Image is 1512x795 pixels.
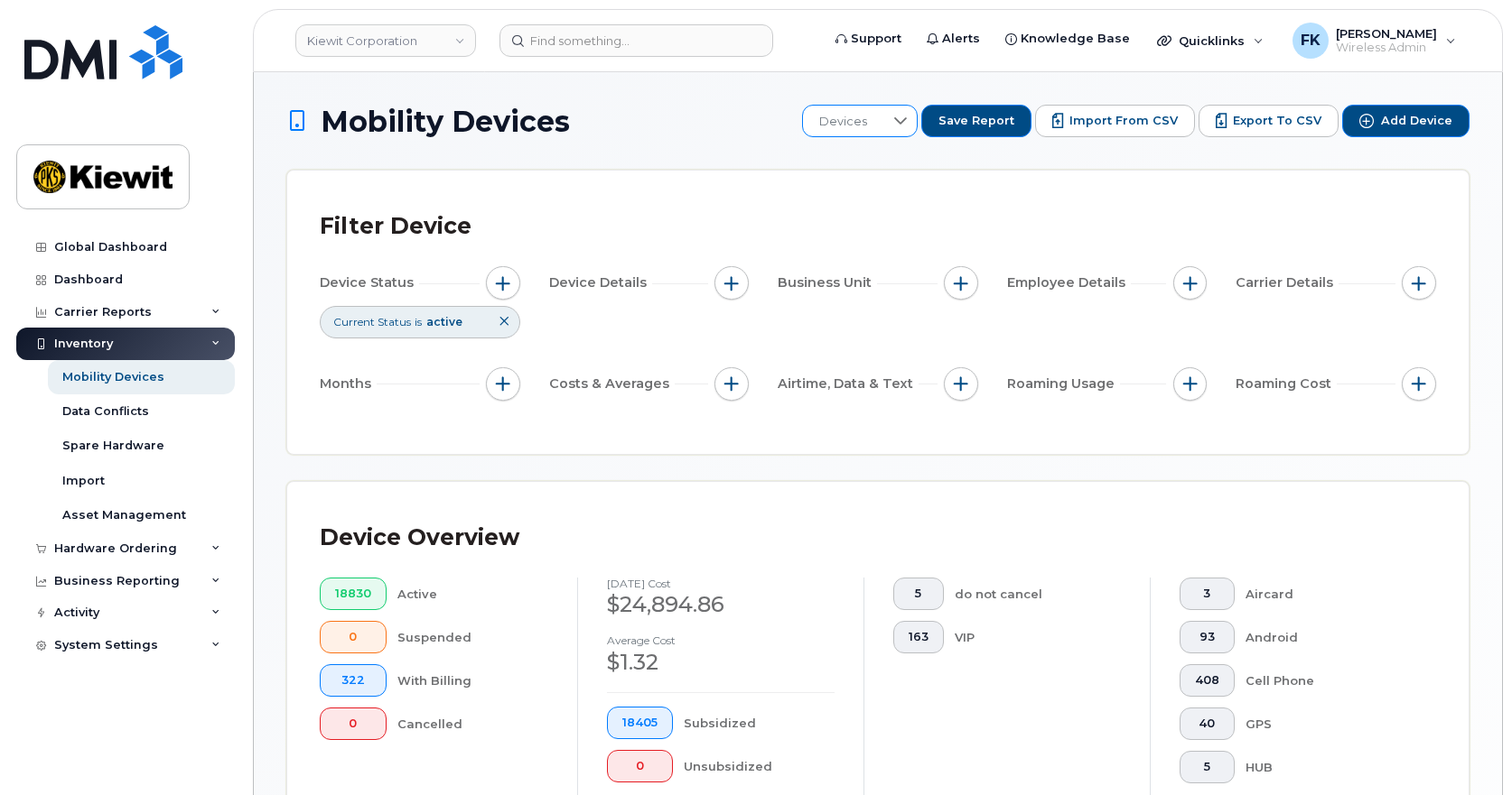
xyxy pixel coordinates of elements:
span: 40 [1195,716,1219,731]
span: 0 [335,716,371,731]
div: Filter Device [320,203,471,250]
span: 322 [335,673,371,688]
div: Device Overview [320,514,519,561]
span: Business Unit [778,273,877,292]
span: Device Details [549,273,652,292]
span: Device Status [320,273,419,292]
button: 5 [1180,751,1235,783]
button: 18405 [607,707,673,739]
div: Cancelled [397,707,549,740]
span: Roaming Cost [1236,374,1337,393]
button: Export to CSV [1199,105,1339,137]
span: 0 [335,630,371,644]
div: GPS [1246,707,1408,740]
span: 163 [909,630,929,644]
div: Suspended [397,621,549,653]
div: Cell Phone [1246,664,1408,697]
h4: [DATE] cost [607,578,835,589]
span: Months [320,374,377,393]
span: Airtime, Data & Text [778,374,919,393]
div: Subsidized [684,707,835,739]
button: Import from CSV [1035,105,1195,137]
button: 18830 [320,578,387,610]
button: 163 [893,621,944,653]
span: Carrier Details [1236,273,1339,292]
span: Add Device [1381,113,1452,129]
button: 3 [1180,578,1235,610]
button: 0 [320,707,387,740]
span: active [426,315,462,328]
div: VIP [955,621,1122,653]
div: HUB [1246,751,1408,783]
span: Save Report [938,113,1014,129]
button: Save Report [921,105,1031,137]
div: $24,894.86 [607,589,835,620]
span: 5 [1195,760,1219,774]
button: 5 [893,578,944,610]
span: Mobility Devices [321,106,570,137]
div: do not cancel [955,578,1122,610]
button: 322 [320,664,387,697]
span: Devices [803,106,883,138]
div: With Billing [397,664,549,697]
div: Aircard [1246,578,1408,610]
button: 0 [320,621,387,653]
div: Android [1246,621,1408,653]
span: 408 [1195,673,1219,688]
button: 93 [1180,621,1235,653]
h4: Average cost [607,634,835,646]
span: 18405 [622,716,658,730]
iframe: Messenger Launcher [1433,716,1498,781]
span: Export to CSV [1233,113,1321,129]
div: $1.32 [607,647,835,678]
button: 408 [1180,664,1235,697]
button: 0 [607,750,673,782]
span: 93 [1195,630,1219,644]
div: Active [397,578,549,610]
button: Add Device [1342,105,1470,137]
span: Roaming Usage [1007,374,1120,393]
span: Employee Details [1007,273,1131,292]
span: 3 [1195,587,1219,601]
span: Import from CSV [1069,113,1178,129]
button: 40 [1180,707,1235,740]
span: is [415,314,422,329]
div: Unsubsidized [684,750,835,782]
span: 18830 [335,587,371,601]
span: 0 [622,759,658,773]
span: Costs & Averages [549,374,675,393]
span: Current Status [333,314,411,329]
span: 5 [909,587,929,601]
